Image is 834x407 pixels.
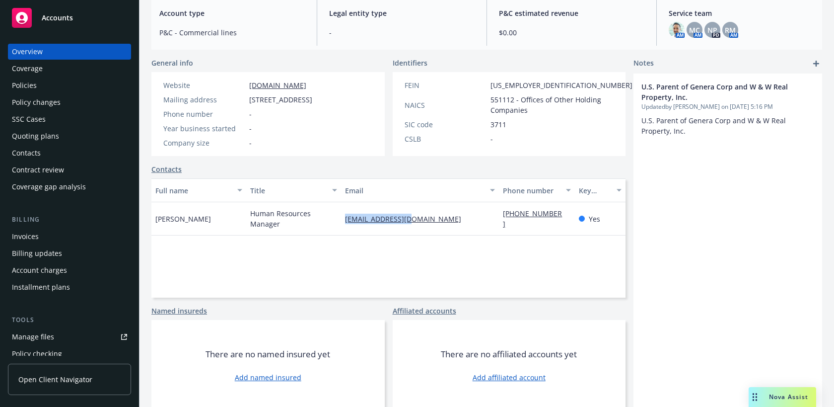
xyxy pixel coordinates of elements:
[405,134,486,144] div: CSLB
[589,214,600,224] span: Yes
[12,94,61,110] div: Policy changes
[503,185,560,196] div: Phone number
[249,81,306,90] a: [DOMAIN_NAME]
[12,245,62,261] div: Billing updates
[669,22,685,38] img: photo
[163,94,245,105] div: Mailing address
[441,348,577,360] span: There are no affiliated accounts yet
[151,164,182,174] a: Contacts
[405,119,486,130] div: SIC code
[8,315,131,325] div: Tools
[163,80,245,90] div: Website
[490,94,632,115] span: 551112 - Offices of Other Holding Companies
[8,279,131,295] a: Installment plans
[12,329,54,345] div: Manage files
[249,94,312,105] span: [STREET_ADDRESS]
[8,162,131,178] a: Contract review
[12,229,39,244] div: Invoices
[12,145,41,161] div: Contacts
[499,27,644,38] span: $0.00
[12,44,43,60] div: Overview
[12,162,64,178] div: Contract review
[163,109,245,119] div: Phone number
[641,116,788,136] span: U.S. Parent of Genera Corp and W & W Real Property, Inc.
[633,58,654,70] span: Notes
[345,214,469,224] a: [EMAIL_ADDRESS][DOMAIN_NAME]
[8,215,131,225] div: Billing
[725,25,736,35] span: RM
[163,138,245,148] div: Company size
[490,119,506,130] span: 3711
[490,134,493,144] span: -
[810,58,822,70] a: add
[689,25,700,35] span: MC
[8,94,131,110] a: Policy changes
[579,185,611,196] div: Key contact
[42,14,73,22] span: Accounts
[575,178,625,202] button: Key contact
[206,348,330,360] span: There are no named insured yet
[8,78,131,93] a: Policies
[163,123,245,134] div: Year business started
[329,8,475,18] span: Legal entity type
[8,145,131,161] a: Contacts
[12,179,86,195] div: Coverage gap analysis
[473,372,546,383] a: Add affiliated account
[641,102,814,111] span: Updated by [PERSON_NAME] on [DATE] 5:16 PM
[12,78,37,93] div: Policies
[503,209,562,229] a: [PHONE_NUMBER]
[769,393,808,401] span: Nova Assist
[8,111,131,127] a: SSC Cases
[8,179,131,195] a: Coverage gap analysis
[8,346,131,362] a: Policy checking
[246,178,341,202] button: Title
[499,8,644,18] span: P&C estimated revenue
[749,387,761,407] div: Drag to move
[633,74,822,144] div: U.S. Parent of Genera Corp and W & W Real Property, Inc.Updatedby [PERSON_NAME] on [DATE] 5:16 PM...
[490,80,632,90] span: [US_EMPLOYER_IDENTIFICATION_NUMBER]
[393,306,456,316] a: Affiliated accounts
[12,262,67,278] div: Account charges
[249,109,252,119] span: -
[641,81,788,102] span: U.S. Parent of Genera Corp and W & W Real Property, Inc.
[151,306,207,316] a: Named insureds
[8,245,131,261] a: Billing updates
[8,4,131,32] a: Accounts
[151,58,193,68] span: General info
[159,27,305,38] span: P&C - Commercial lines
[341,178,499,202] button: Email
[249,123,252,134] span: -
[8,329,131,345] a: Manage files
[329,27,475,38] span: -
[12,111,46,127] div: SSC Cases
[749,387,816,407] button: Nova Assist
[405,80,486,90] div: FEIN
[8,61,131,77] a: Coverage
[18,374,92,385] span: Open Client Navigator
[249,138,252,148] span: -
[151,178,246,202] button: Full name
[345,185,484,196] div: Email
[8,128,131,144] a: Quoting plans
[669,8,814,18] span: Service team
[159,8,305,18] span: Account type
[8,229,131,244] a: Invoices
[707,25,717,35] span: NP
[12,128,59,144] div: Quoting plans
[8,44,131,60] a: Overview
[8,262,131,278] a: Account charges
[12,346,62,362] div: Policy checking
[405,100,486,110] div: NAICS
[250,185,326,196] div: Title
[12,279,70,295] div: Installment plans
[235,372,301,383] a: Add named insured
[393,58,427,68] span: Identifiers
[12,61,43,77] div: Coverage
[250,208,337,229] span: Human Resources Manager
[155,185,231,196] div: Full name
[155,214,211,224] span: [PERSON_NAME]
[499,178,575,202] button: Phone number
